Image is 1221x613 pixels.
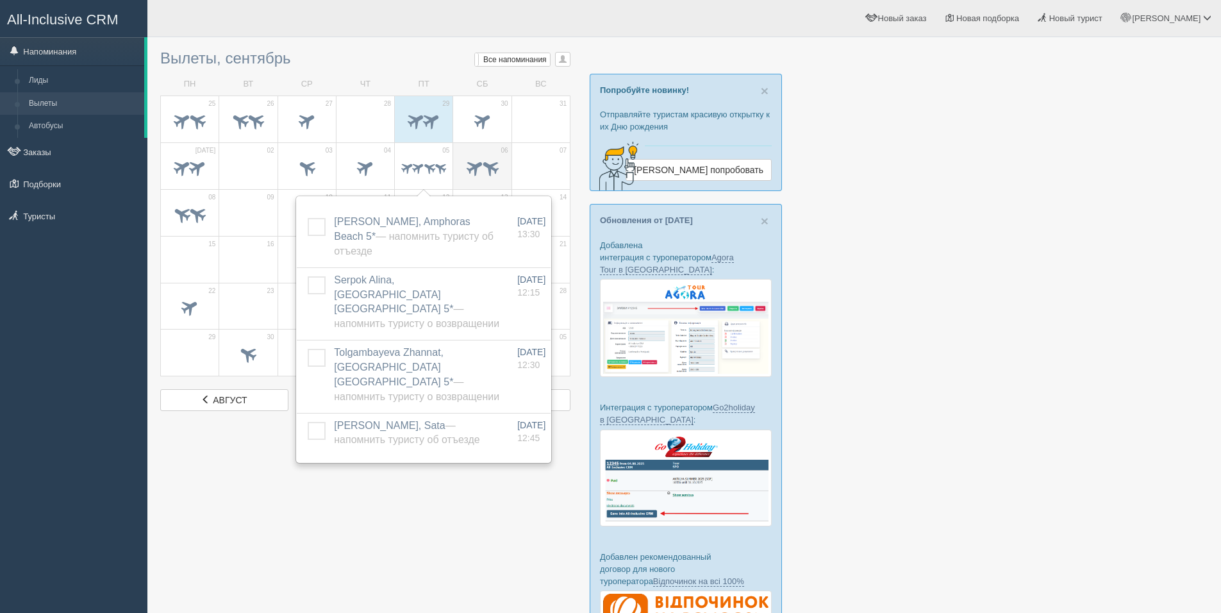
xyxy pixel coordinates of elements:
a: [DATE] 13:30 [517,215,545,240]
span: 29 [208,333,215,342]
span: 06 [501,146,508,155]
h3: Вылеты, сентябрь [160,50,570,67]
span: 23 [267,287,274,296]
button: Close [761,214,768,228]
td: ВС [511,73,570,96]
a: [DATE] 12:30 [517,346,545,371]
span: 05 [560,333,567,342]
span: 07 [560,146,567,155]
span: [DATE] [517,347,545,357]
span: 13 [501,193,508,202]
span: 11 [384,193,391,202]
span: 15 [208,240,215,249]
span: [DATE] [517,274,545,285]
span: 27 [326,99,333,108]
span: 08 [208,193,215,202]
span: 02 [267,146,274,155]
span: — Напомнить туристу о возвращении [334,376,499,402]
span: 29 [442,99,449,108]
span: 26 [267,99,274,108]
span: Все напоминания [483,55,547,64]
span: 21 [560,240,567,249]
td: ЧТ [336,73,394,96]
span: Tolgambayeva Zhannat, [GEOGRAPHIC_DATA] [GEOGRAPHIC_DATA] 5* [334,347,499,402]
a: Tolgambayeva Zhannat, [GEOGRAPHIC_DATA] [GEOGRAPHIC_DATA] 5*— Напомнить туристу о возвращении [334,347,499,402]
span: × [761,83,768,98]
a: [DATE] 12:15 [517,273,545,299]
span: 13:30 [517,229,540,239]
span: Serpok Alina, [GEOGRAPHIC_DATA] [GEOGRAPHIC_DATA] 5* [334,274,499,330]
td: ПН [161,73,219,96]
td: СБ [453,73,511,96]
span: [DATE] [517,420,545,430]
a: Agora Tour в [GEOGRAPHIC_DATA] [600,253,734,275]
span: 31 [560,99,567,108]
a: Вылеты [23,92,144,115]
img: creative-idea-2907357.png [590,140,642,192]
span: [DATE] [195,146,215,155]
a: All-Inclusive CRM [1,1,147,36]
span: [PERSON_NAME], Amphoras Beach 5* [334,216,494,256]
span: август [213,395,247,405]
span: Новый турист [1049,13,1102,23]
img: agora-tour-%D0%B7%D0%B0%D1%8F%D0%B2%D0%BA%D0%B8-%D1%81%D1%80%D0%BC-%D0%B4%D0%BB%D1%8F-%D1%82%D1%8... [600,279,772,377]
a: [DATE] 12:45 [517,419,545,444]
td: ВТ [219,73,278,96]
a: Go2holiday в [GEOGRAPHIC_DATA] [600,403,755,425]
p: Добавлена интеграция с туроператором : [600,239,772,276]
a: [PERSON_NAME], Amphoras Beach 5*— Напомнить туристу об отъезде [334,216,494,256]
span: 28 [384,99,391,108]
span: 09 [267,193,274,202]
span: 25 [208,99,215,108]
span: [PERSON_NAME], Sata [334,420,479,446]
span: 05 [442,146,449,155]
span: [DATE] [517,216,545,226]
img: go2holiday-bookings-crm-for-travel-agency.png [600,430,772,526]
a: [PERSON_NAME] попробовать [626,159,772,181]
a: Обновления от [DATE] [600,215,693,225]
a: август [160,389,288,411]
span: Новый заказ [878,13,927,23]
a: Serpok Alina, [GEOGRAPHIC_DATA] [GEOGRAPHIC_DATA] 5*— Напомнить туристу о возвращении [334,274,499,330]
span: 12 [442,193,449,202]
span: Новая подборка [956,13,1019,23]
a: Відпочинок на всі 100% [653,576,744,587]
span: 10 [326,193,333,202]
span: 16 [267,240,274,249]
p: Отправляйте туристам красивую открытку к их Дню рождения [600,108,772,133]
td: ПТ [395,73,453,96]
span: [PERSON_NAME] [1132,13,1200,23]
span: 03 [326,146,333,155]
p: Попробуйте новинку! [600,84,772,96]
span: 04 [384,146,391,155]
span: 22 [208,287,215,296]
span: × [761,214,768,228]
p: Интеграция с туроператором : [600,401,772,426]
button: Close [761,84,768,97]
a: Автобусы [23,115,144,138]
p: Добавлен рекомендованный договор для нового туроператора [600,551,772,587]
span: 28 [560,287,567,296]
span: 30 [267,333,274,342]
span: 30 [501,99,508,108]
span: 12:45 [517,433,540,443]
span: — Напомнить туристу об отъезде [334,231,494,256]
a: [PERSON_NAME], Sata— Напомнить туристу об отъезде [334,420,479,446]
span: 12:15 [517,287,540,298]
span: 12:30 [517,360,540,370]
span: 14 [560,193,567,202]
span: All-Inclusive CRM [7,12,119,28]
a: Лиды [23,69,144,92]
td: СР [278,73,336,96]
